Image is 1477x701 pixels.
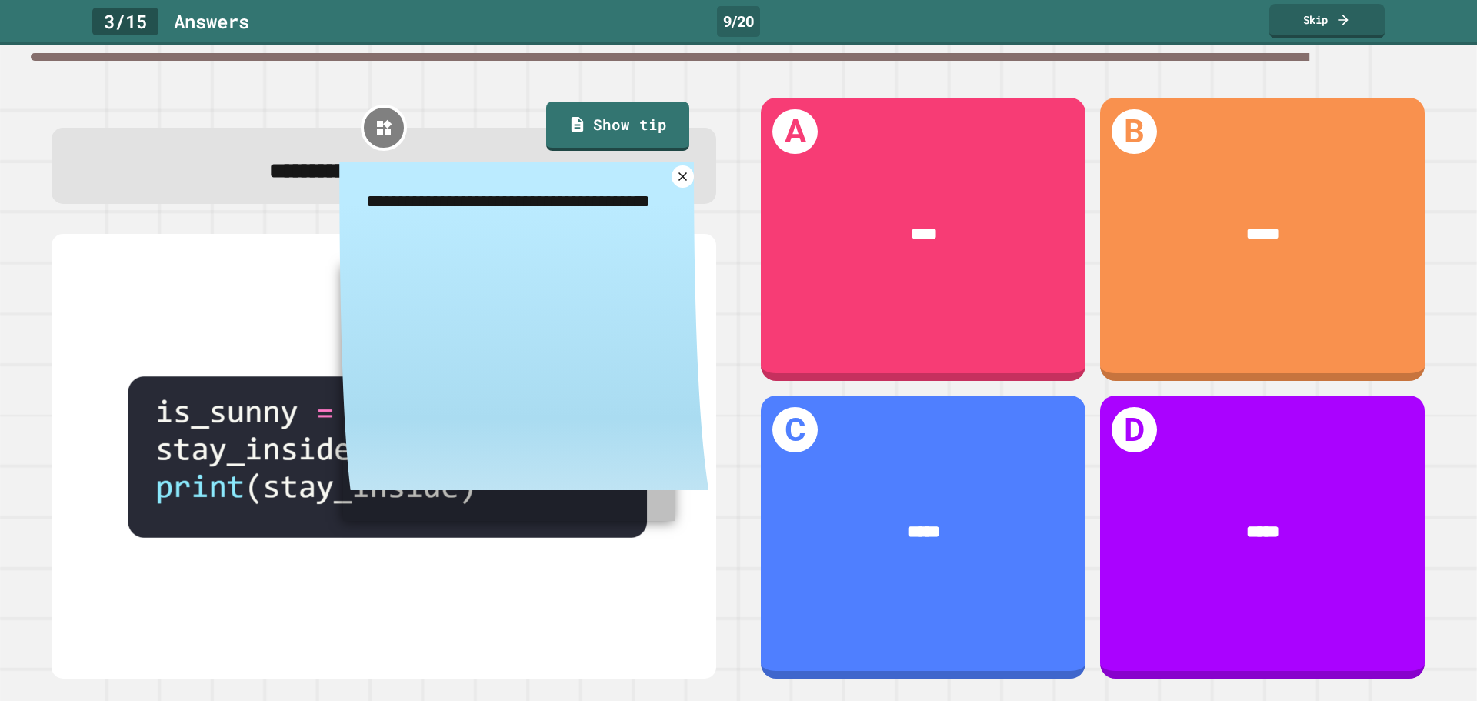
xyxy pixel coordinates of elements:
[717,6,760,37] div: 9 / 20
[1269,4,1385,38] a: Skip
[67,253,701,660] img: quiz-media%2F0yz4smXvkM4bbLbY9Q0k
[1112,407,1157,452] h1: D
[1112,109,1157,155] h1: B
[92,8,158,35] div: 3 / 15
[546,102,689,151] a: Show tip
[772,109,818,155] h1: A
[174,8,249,35] div: Answer s
[772,407,818,452] h1: C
